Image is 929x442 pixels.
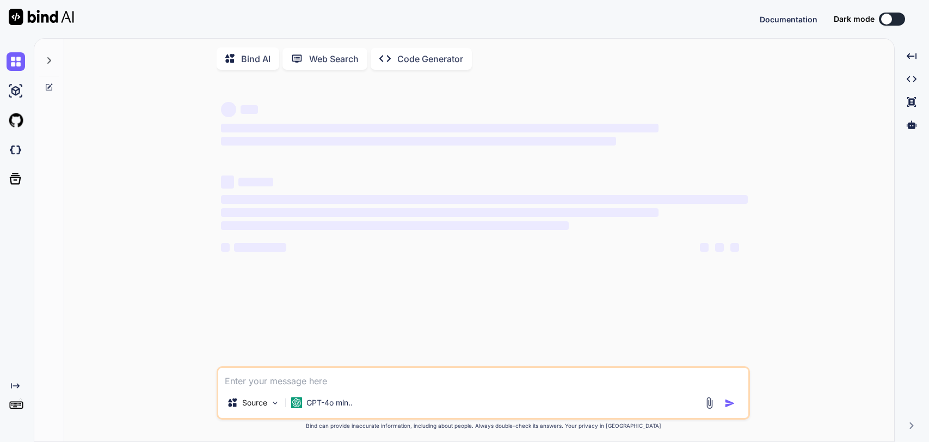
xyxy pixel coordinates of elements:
[221,221,569,230] span: ‌
[238,178,273,186] span: ‌
[217,422,750,430] p: Bind can provide inaccurate information, including about people. Always double-check its answers....
[291,397,302,408] img: GPT-4o mini
[7,141,25,159] img: darkCloudIdeIcon
[221,102,236,117] span: ‌
[221,195,748,204] span: ‌
[241,52,270,65] p: Bind AI
[234,243,286,252] span: ‌
[703,397,716,409] img: attachment
[221,243,230,252] span: ‌
[306,397,353,408] p: GPT-4o min..
[730,243,739,252] span: ‌
[7,52,25,71] img: chat
[221,124,658,132] span: ‌
[715,243,724,252] span: ‌
[221,208,658,217] span: ‌
[221,137,616,146] span: ‌
[700,243,709,252] span: ‌
[760,14,817,25] button: Documentation
[834,14,875,25] span: Dark mode
[242,397,267,408] p: Source
[241,105,258,114] span: ‌
[221,175,234,189] span: ‌
[309,52,359,65] p: Web Search
[7,82,25,100] img: ai-studio
[7,111,25,130] img: githubLight
[724,398,735,409] img: icon
[9,9,74,25] img: Bind AI
[270,398,280,408] img: Pick Models
[397,52,463,65] p: Code Generator
[760,15,817,24] span: Documentation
